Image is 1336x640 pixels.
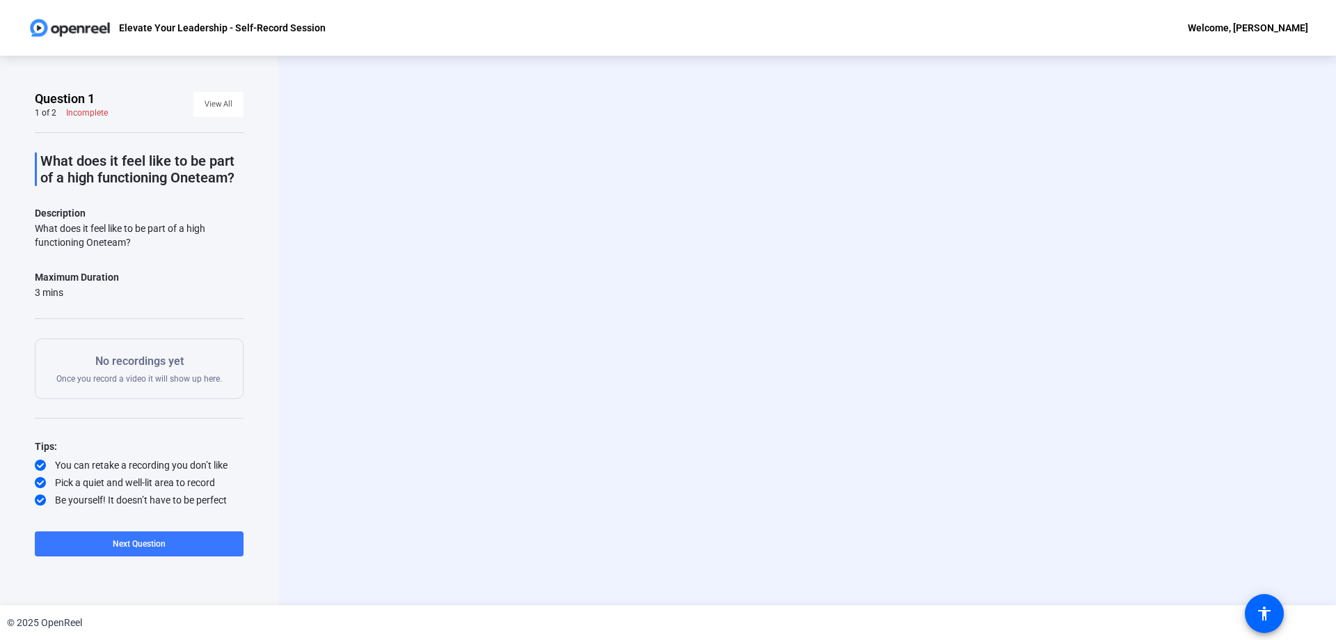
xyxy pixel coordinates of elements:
div: 3 mins [35,286,119,299]
p: No recordings yet [56,353,222,370]
div: Be yourself! It doesn’t have to be perfect [35,493,244,507]
img: OpenReel logo [28,14,112,42]
div: What does it feel like to be part of a high functioning Oneteam? [35,221,244,249]
button: Next Question [35,531,244,556]
div: Maximum Duration [35,269,119,286]
div: Tips: [35,438,244,455]
span: Next Question [113,539,166,549]
span: View All [205,94,232,115]
span: Question 1 [35,91,95,107]
div: Once you record a video it will show up here. [56,353,222,384]
div: 1 of 2 [35,107,56,118]
div: Welcome, [PERSON_NAME] [1188,19,1308,36]
div: © 2025 OpenReel [7,616,82,630]
button: View All [193,92,244,117]
p: What does it feel like to be part of a high functioning Oneteam? [40,153,244,186]
div: Pick a quiet and well-lit area to record [35,476,244,490]
div: You can retake a recording you don’t like [35,458,244,472]
div: Incomplete [66,107,108,118]
mat-icon: accessibility [1256,605,1273,622]
p: Elevate Your Leadership - Self-Record Session [119,19,326,36]
p: Description [35,205,244,221]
